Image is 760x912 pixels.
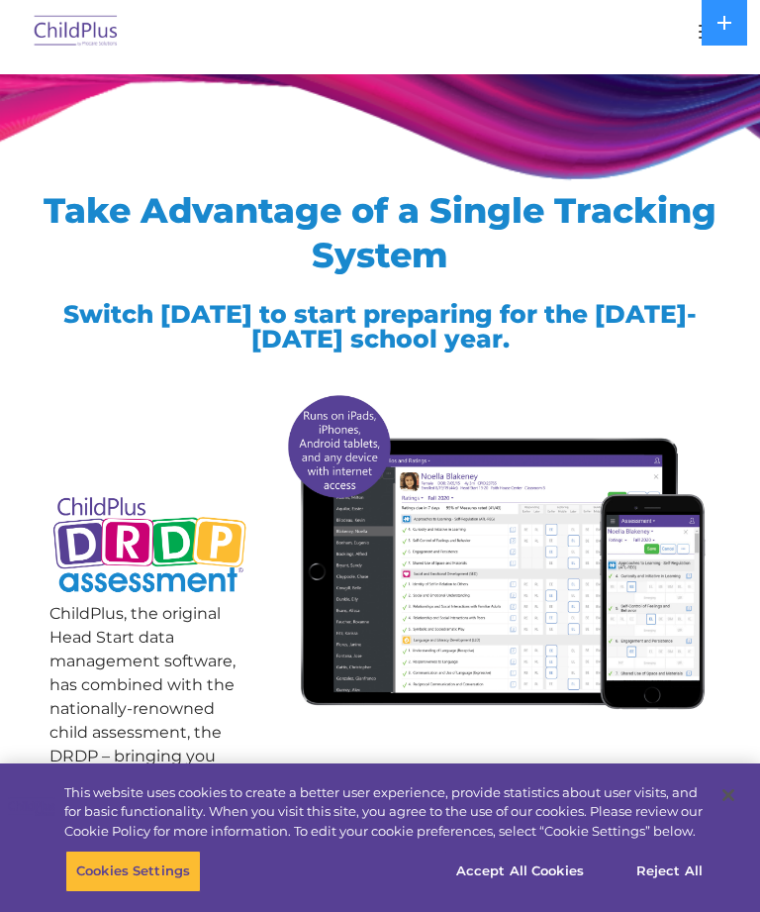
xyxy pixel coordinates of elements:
[65,851,201,892] button: Cookies Settings
[280,386,711,717] img: All-devices
[30,9,123,55] img: ChildPlus by Procare Solutions
[49,485,250,607] img: Copyright - DRDP Logo
[608,851,731,892] button: Reject All
[44,189,716,276] span: Take Advantage of a Single Tracking System
[64,783,707,842] div: This website uses cookies to create a better user experience, provide statistics about user visit...
[707,773,750,817] button: Close
[49,604,242,837] span: ChildPlus, the original Head Start data management software, has combined with the nationally-ren...
[63,299,697,354] span: Switch [DATE] to start preparing for the [DATE]-[DATE] school year.
[445,851,595,892] button: Accept All Cookies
